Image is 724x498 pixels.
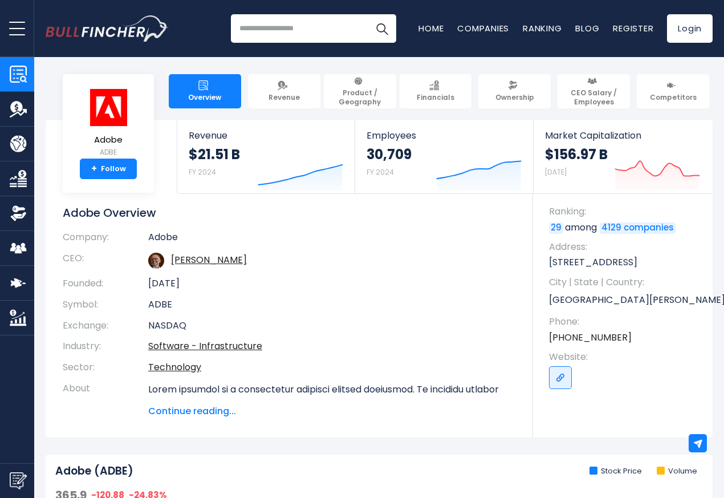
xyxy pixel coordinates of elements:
strong: $156.97 B [545,145,608,163]
p: [GEOGRAPHIC_DATA][PERSON_NAME] | [GEOGRAPHIC_DATA] | US [549,291,701,309]
a: Go to link [549,366,572,389]
strong: + [91,164,97,174]
span: Employees [367,130,521,141]
p: among [549,221,701,234]
span: Financials [417,93,454,102]
a: Revenue [248,74,320,108]
th: Founded: [63,273,148,294]
span: Market Capitalization [545,130,700,141]
a: Market Capitalization $156.97 B [DATE] [534,120,711,193]
span: Revenue [269,93,300,102]
th: Exchange: [63,315,148,337]
span: CEO Salary / Employees [563,88,625,106]
span: Ownership [495,93,534,102]
img: Ownership [10,205,27,222]
small: FY 2024 [189,167,216,177]
th: Symbol: [63,294,148,315]
img: shantanu-narayen.jpg [148,253,164,269]
h1: Adobe Overview [63,205,516,220]
a: 4129 companies [600,222,676,234]
a: Software - Infrastructure [148,339,262,353]
a: Product / Geography [324,74,396,108]
td: Adobe [148,232,516,248]
a: Competitors [637,74,709,108]
a: Adobe ADBE [88,88,129,159]
span: Continue reading... [148,404,516,418]
a: +Follow [80,159,137,179]
a: Ranking [523,22,562,34]
strong: $21.51 B [189,145,240,163]
span: City | State | Country: [549,276,701,289]
a: Register [613,22,653,34]
li: Stock Price [589,467,642,476]
span: Ranking: [549,205,701,218]
strong: 30,709 [367,145,412,163]
span: Product / Geography [329,88,391,106]
a: Ownership [478,74,551,108]
th: Industry: [63,336,148,357]
a: Revenue $21.51 B FY 2024 [177,120,355,193]
a: Blog [575,22,599,34]
small: [DATE] [545,167,567,177]
button: Search [368,14,396,43]
small: ADBE [88,147,128,157]
a: Home [418,22,444,34]
a: ceo [171,253,247,266]
a: Technology [148,361,201,374]
th: About [63,378,148,418]
span: Website: [549,351,701,363]
a: Employees 30,709 FY 2024 [355,120,532,193]
p: [STREET_ADDRESS] [549,256,701,269]
a: CEO Salary / Employees [558,74,630,108]
a: Overview [169,74,241,108]
td: ADBE [148,294,516,315]
a: Financials [400,74,472,108]
td: NASDAQ [148,315,516,337]
span: Overview [188,93,221,102]
span: Address: [549,241,701,253]
a: Go to homepage [46,15,168,42]
a: 29 [549,222,563,234]
span: Revenue [189,130,343,141]
th: CEO: [63,248,148,273]
span: Competitors [650,93,697,102]
a: [PHONE_NUMBER] [549,331,632,344]
img: Bullfincher logo [46,15,169,42]
td: [DATE] [148,273,516,294]
th: Company: [63,232,148,248]
a: Login [667,14,713,43]
li: Volume [657,467,697,476]
small: FY 2024 [367,167,394,177]
span: Adobe [88,135,128,145]
span: Phone: [549,315,701,328]
a: Companies [457,22,509,34]
th: Sector: [63,357,148,378]
h2: Adobe (ADBE) [55,464,133,479]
